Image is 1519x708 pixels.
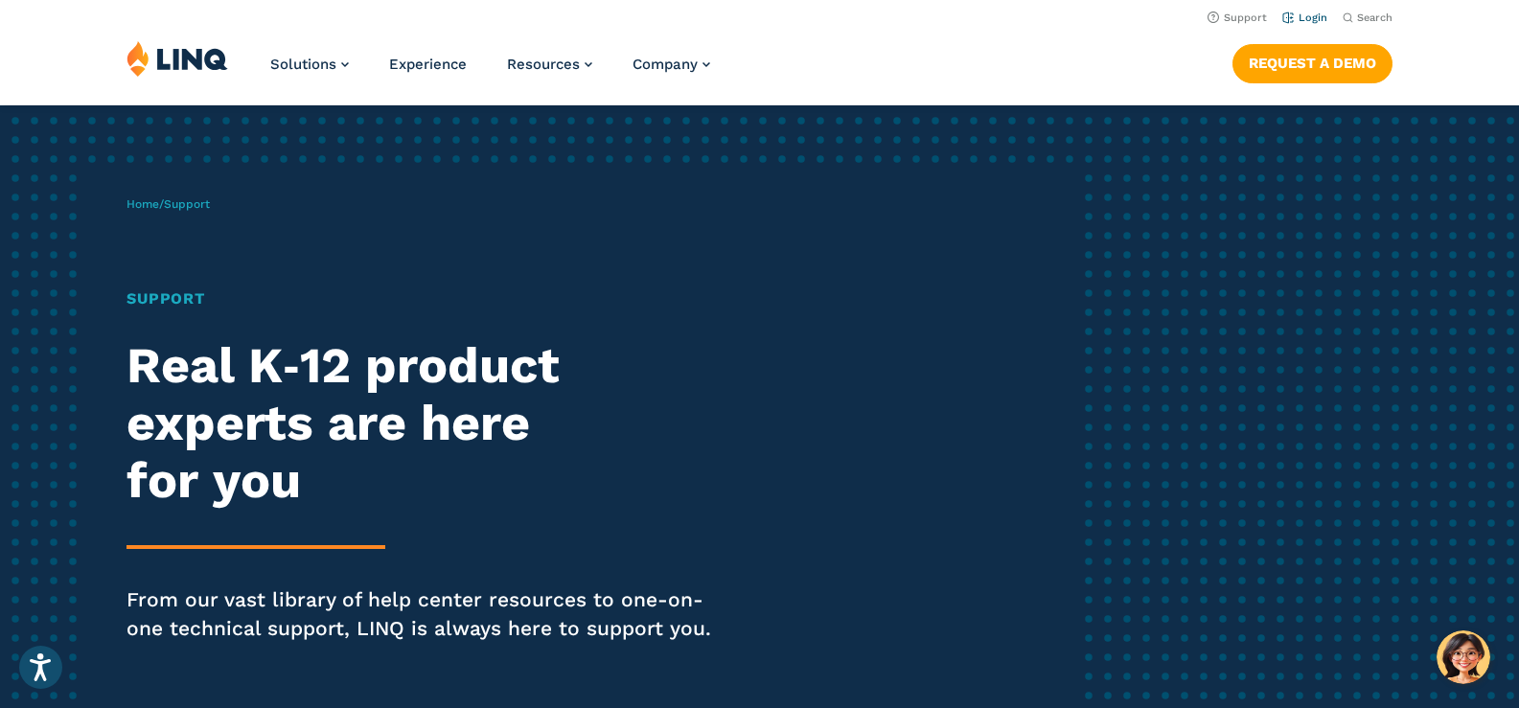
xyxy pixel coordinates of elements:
[127,197,159,211] a: Home
[127,287,712,310] h1: Support
[507,56,592,73] a: Resources
[127,197,210,211] span: /
[1232,40,1392,82] nav: Button Navigation
[1357,11,1392,24] span: Search
[1282,11,1327,24] a: Login
[164,197,210,211] span: Support
[127,40,228,77] img: LINQ | K‑12 Software
[1343,11,1392,25] button: Open Search Bar
[270,40,710,103] nav: Primary Navigation
[127,585,712,643] p: From our vast library of help center resources to one-on-one technical support, LINQ is always he...
[389,56,467,73] a: Experience
[127,337,712,509] h2: Real K‑12 product experts are here for you
[1232,44,1392,82] a: Request a Demo
[633,56,710,73] a: Company
[633,56,698,73] span: Company
[270,56,349,73] a: Solutions
[507,56,580,73] span: Resources
[1208,11,1267,24] a: Support
[1437,630,1490,684] button: Hello, have a question? Let’s chat.
[270,56,336,73] span: Solutions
